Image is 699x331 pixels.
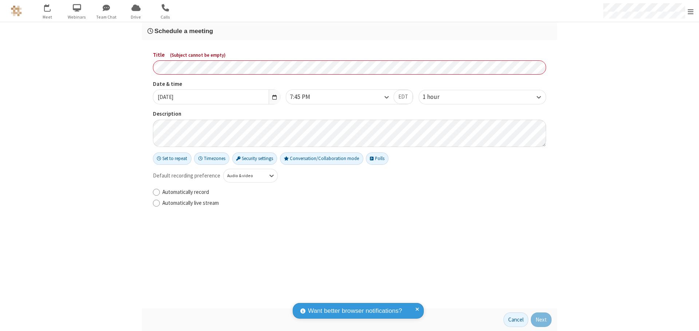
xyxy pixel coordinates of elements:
[394,90,413,104] button: EDT
[503,312,528,327] button: Cancel
[232,152,277,165] button: Security settings
[290,92,323,102] div: 7:45 PM
[162,199,546,207] label: Automatically live stream
[154,27,213,35] span: Schedule a meeting
[162,188,546,196] label: Automatically record
[153,152,191,165] button: Set to repeat
[681,312,694,326] iframe: Chat
[34,14,61,20] span: Meet
[153,80,280,88] label: Date & time
[170,52,226,58] span: ( Subject cannot be empty )
[308,306,402,316] span: Want better browser notifications?
[63,14,91,20] span: Webinars
[122,14,150,20] span: Drive
[152,14,179,20] span: Calls
[531,312,552,327] button: Next
[153,172,220,180] span: Default recording preference
[49,4,54,9] div: 8
[153,110,546,118] label: Description
[227,172,262,179] div: Audio & video
[11,5,22,16] img: QA Selenium DO NOT DELETE OR CHANGE
[153,51,546,59] label: Title
[423,92,452,102] div: 1 hour
[194,152,229,165] button: Timezones
[93,14,120,20] span: Team Chat
[366,152,388,165] button: Polls
[280,152,363,165] button: Conversation/Collaboration mode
